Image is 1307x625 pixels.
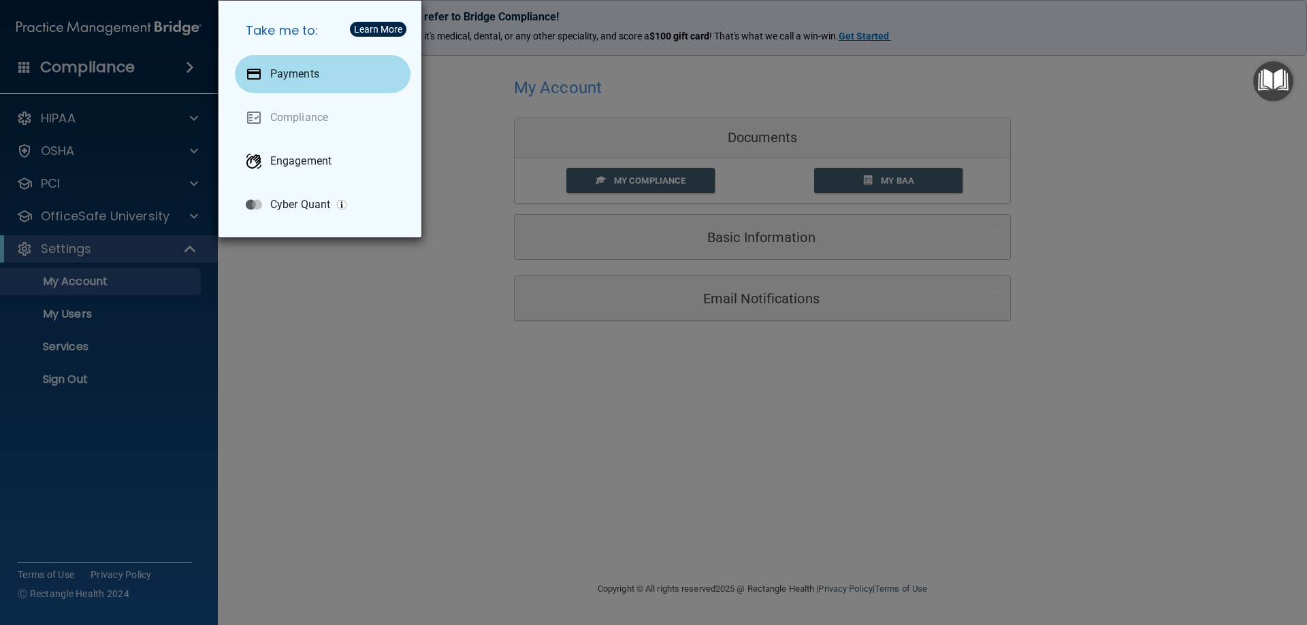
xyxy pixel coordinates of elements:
[354,24,402,34] div: Learn More
[235,186,410,224] a: Cyber Quant
[270,154,332,168] p: Engagement
[1253,61,1293,101] button: Open Resource Center
[235,142,410,180] a: Engagement
[270,198,330,212] p: Cyber Quant
[350,22,406,37] button: Learn More
[235,12,410,50] h5: Take me to:
[270,67,319,81] p: Payments
[235,99,410,137] a: Compliance
[235,55,410,93] a: Payments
